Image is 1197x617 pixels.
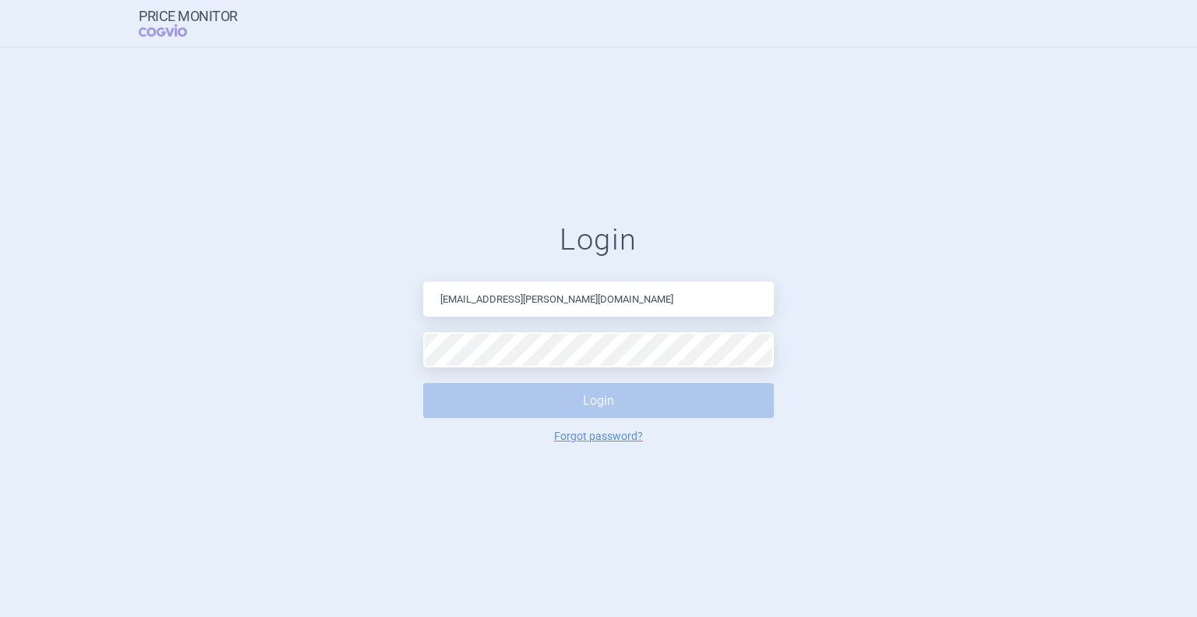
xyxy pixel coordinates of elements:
[139,9,238,24] strong: Price Monitor
[554,431,643,441] a: Forgot password?
[423,282,774,317] input: Email
[423,222,774,258] h1: Login
[139,9,238,38] a: Price MonitorCOGVIO
[423,383,774,418] button: Login
[139,24,209,37] span: COGVIO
